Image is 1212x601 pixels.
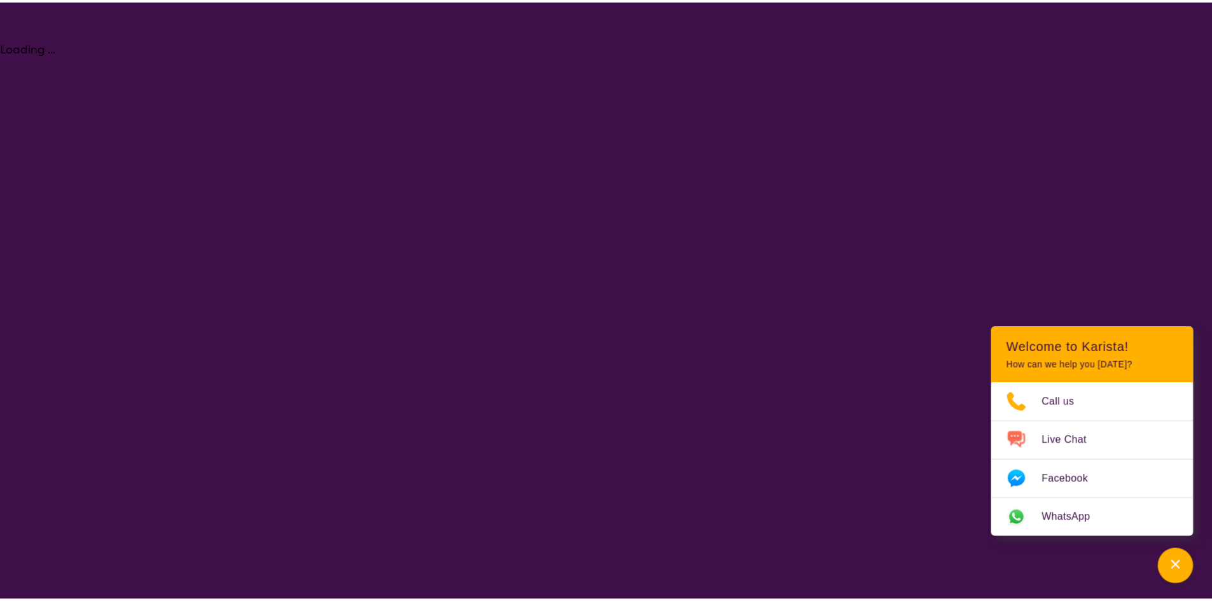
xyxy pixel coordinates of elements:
[999,383,1202,537] ul: Choose channel
[999,326,1202,537] div: Channel Menu
[1014,359,1187,370] p: How can we help you [DATE]?
[1050,470,1111,489] span: Facebook
[1014,339,1187,354] h2: Welcome to Karista!
[999,499,1202,537] a: Web link opens in a new tab.
[1050,392,1098,411] span: Call us
[1050,431,1110,450] span: Live Chat
[1167,549,1202,585] button: Channel Menu
[1050,509,1114,528] span: WhatsApp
